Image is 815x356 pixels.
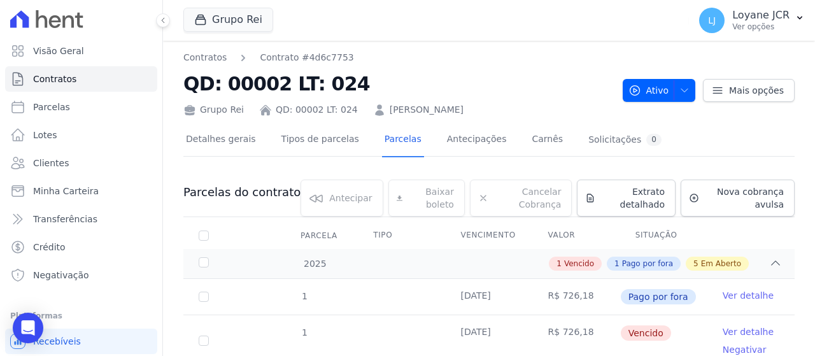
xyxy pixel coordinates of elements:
[444,124,509,157] a: Antecipações
[183,8,273,32] button: Grupo Rei
[183,185,301,200] h3: Parcelas do contrato
[577,180,676,217] a: Extrato detalhado
[33,213,97,225] span: Transferências
[729,84,784,97] span: Mais opções
[33,157,69,169] span: Clientes
[10,308,152,324] div: Plataformas
[301,327,308,338] span: 1
[5,38,157,64] a: Visão Geral
[622,258,673,269] span: Pago por fora
[689,3,815,38] button: LJ Loyane JCR Ver opções
[33,129,57,141] span: Lotes
[5,178,157,204] a: Minha Carteira
[5,206,157,232] a: Transferências
[382,124,424,157] a: Parcelas
[260,51,353,64] a: Contrato #4d6c7753
[564,258,594,269] span: Vencido
[33,73,76,85] span: Contratos
[621,289,696,304] span: Pago por fora
[600,185,665,211] span: Extrato detalhado
[183,69,613,98] h2: QD: 00002 LT: 024
[723,325,774,338] a: Ver detalhe
[301,291,308,301] span: 1
[183,51,613,64] nav: Breadcrumb
[183,103,244,117] div: Grupo Rei
[723,345,767,355] a: Negativar
[586,124,664,157] a: Solicitações0
[614,258,620,269] span: 1
[533,222,620,249] th: Valor
[5,66,157,92] a: Contratos
[183,124,259,157] a: Detalhes gerais
[390,103,464,117] a: [PERSON_NAME]
[199,292,209,302] input: Só é possível selecionar pagamentos em aberto
[33,185,99,197] span: Minha Carteira
[33,45,84,57] span: Visão Geral
[704,185,784,211] span: Nova cobrança avulsa
[708,16,716,25] span: LJ
[5,262,157,288] a: Negativação
[33,335,81,348] span: Recebíveis
[588,134,662,146] div: Solicitações
[620,222,707,249] th: Situação
[621,325,671,341] span: Vencido
[445,222,532,249] th: Vencimento
[183,51,227,64] a: Contratos
[681,180,795,217] a: Nova cobrança avulsa
[623,79,696,102] button: Ativo
[533,279,620,315] td: R$ 726,18
[701,258,741,269] span: Em Aberto
[732,9,790,22] p: Loyane JCR
[276,103,358,117] a: QD: 00002 LT: 024
[5,234,157,260] a: Crédito
[5,150,157,176] a: Clientes
[199,336,209,346] input: default
[279,124,362,157] a: Tipos de parcelas
[33,101,70,113] span: Parcelas
[5,122,157,148] a: Lotes
[732,22,790,32] p: Ver opções
[445,279,532,315] td: [DATE]
[5,94,157,120] a: Parcelas
[703,79,795,102] a: Mais opções
[285,223,353,248] div: Parcela
[33,241,66,253] span: Crédito
[628,79,669,102] span: Ativo
[358,222,445,249] th: Tipo
[5,329,157,354] a: Recebíveis
[646,134,662,146] div: 0
[33,269,89,281] span: Negativação
[556,258,562,269] span: 1
[13,313,43,343] div: Open Intercom Messenger
[183,51,354,64] nav: Breadcrumb
[529,124,565,157] a: Carnês
[693,258,698,269] span: 5
[723,289,774,302] a: Ver detalhe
